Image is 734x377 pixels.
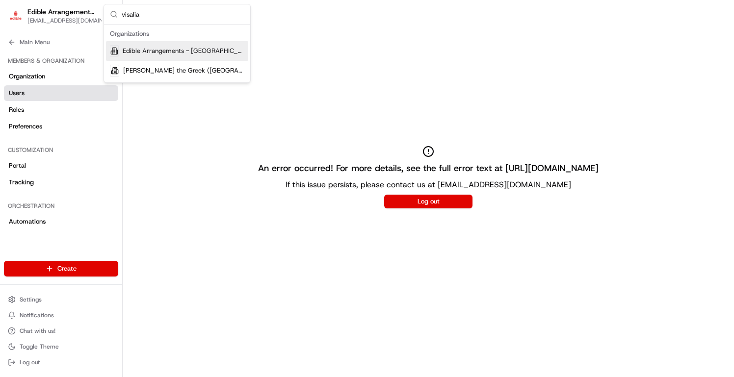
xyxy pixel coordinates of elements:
[20,358,40,366] span: Log out
[79,138,161,156] a: 💻API Documentation
[4,340,118,353] button: Toggle Theme
[4,53,118,69] div: Members & Organization
[57,264,77,273] span: Create
[20,327,55,335] span: Chat with us!
[4,119,118,134] a: Preferences
[20,296,42,303] span: Settings
[20,343,59,351] span: Toggle Theme
[20,38,50,46] span: Main Menu
[4,4,102,27] button: Edible Arrangements - Visalia, CAEdible Arrangements - [GEOGRAPHIC_DATA], [GEOGRAPHIC_DATA][EMAIL...
[8,9,24,23] img: Edible Arrangements - Visalia, CA
[286,179,571,191] p: If this issue persists, please contact us at [EMAIL_ADDRESS][DOMAIN_NAME]
[26,63,162,74] input: Clear
[4,85,118,101] a: Users
[27,17,107,25] button: [EMAIL_ADDRESS][DOMAIN_NAME]
[33,94,161,103] div: Start new chat
[9,122,42,131] span: Preferences
[4,355,118,369] button: Log out
[167,97,179,108] button: Start new chat
[9,89,25,98] span: Users
[4,261,118,276] button: Create
[104,25,250,82] div: Suggestions
[20,142,75,152] span: Knowledge Base
[4,175,118,190] a: Tracking
[384,195,472,208] button: Log out
[20,311,54,319] span: Notifications
[9,72,45,81] span: Organization
[4,214,118,229] a: Automations
[4,102,118,118] a: Roles
[33,103,124,111] div: We're available if you need us!
[9,161,26,170] span: Portal
[10,10,29,29] img: Nash
[10,39,179,55] p: Welcome 👋
[9,217,46,226] span: Automations
[10,143,18,151] div: 📗
[4,35,118,49] button: Main Menu
[4,142,118,158] div: Customization
[4,158,118,174] a: Portal
[123,66,244,75] span: [PERSON_NAME] the Greek ([GEOGRAPHIC_DATA])
[4,324,118,338] button: Chat with us!
[93,142,157,152] span: API Documentation
[106,26,248,41] div: Organizations
[123,47,244,55] span: Edible Arrangements - [GEOGRAPHIC_DATA], [GEOGRAPHIC_DATA]
[69,166,119,174] a: Powered byPylon
[6,138,79,156] a: 📗Knowledge Base
[27,7,97,17] button: Edible Arrangements - [GEOGRAPHIC_DATA], [GEOGRAPHIC_DATA]
[83,143,91,151] div: 💻
[98,166,119,174] span: Pylon
[4,198,118,214] div: Orchestration
[4,308,118,322] button: Notifications
[4,293,118,306] button: Settings
[258,161,599,175] h2: An error occurred! For more details, see the full error text at [URL][DOMAIN_NAME]
[10,94,27,111] img: 1736555255976-a54dd68f-1ca7-489b-9aae-adbdc363a1c4
[122,4,244,24] input: Search...
[9,105,24,114] span: Roles
[4,69,118,84] a: Organization
[9,178,34,187] span: Tracking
